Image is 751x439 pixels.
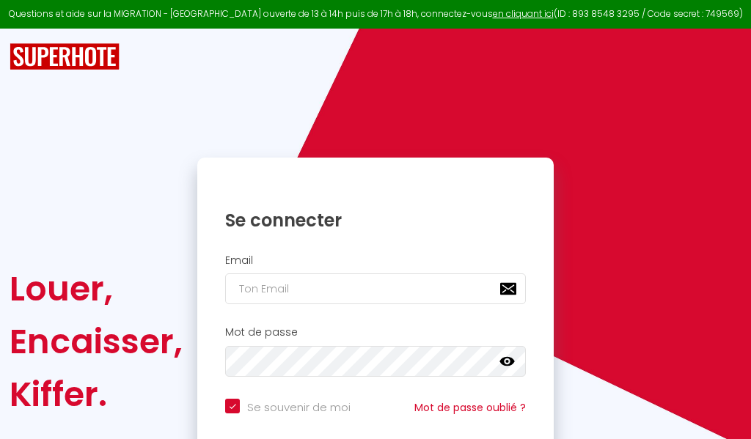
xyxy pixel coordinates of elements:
h2: Email [225,254,526,267]
div: Louer, [10,262,183,315]
h1: Se connecter [225,209,526,232]
h2: Mot de passe [225,326,526,339]
input: Ton Email [225,273,526,304]
a: Mot de passe oublié ? [414,400,526,415]
img: SuperHote logo [10,43,120,70]
div: Kiffer. [10,368,183,421]
div: Encaisser, [10,315,183,368]
a: en cliquant ici [493,7,554,20]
